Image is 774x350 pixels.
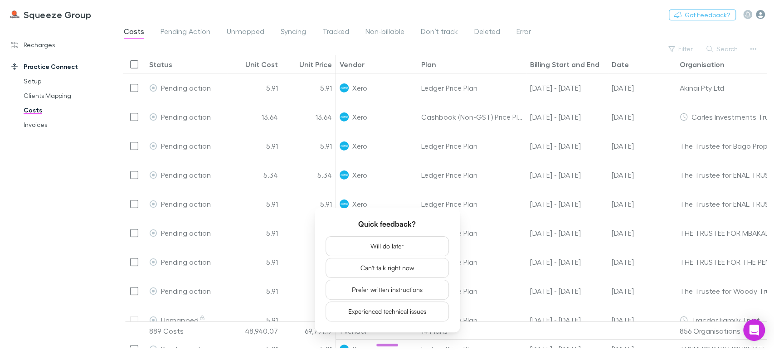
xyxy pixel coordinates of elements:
[227,102,282,131] div: 13.64
[418,248,526,277] div: Ledger Price Plan
[340,112,349,122] img: Xero's Logo
[418,322,526,340] div: 14 Plans
[227,160,282,190] div: 5.34
[664,44,698,54] button: Filter
[526,73,608,102] div: 23 Sep - 22 Oct 25
[281,27,306,39] span: Syncing
[526,131,608,160] div: 23 Sep - 22 Oct 25
[474,27,500,39] span: Deleted
[15,74,122,88] a: Setup
[526,160,608,190] div: 26 Aug - 22 Sep 25
[161,112,211,121] span: Pending action
[352,131,367,160] span: Xero
[352,102,367,131] span: Xero
[340,141,349,151] img: Xero's Logo
[530,60,599,69] div: Billing Start and End
[282,73,336,102] div: 5.91
[608,190,676,219] div: 23 Sep 2025
[421,60,436,69] div: Plan
[702,44,743,54] button: Search
[161,287,211,295] span: Pending action
[526,219,608,248] div: 23 Sep - 22 Oct 25
[124,27,144,39] span: Costs
[352,160,367,189] span: Xero
[282,131,336,160] div: 5.91
[418,190,526,219] div: Ledger Price Plan
[418,219,526,248] div: Ledger Price Plan
[227,73,282,102] div: 5.91
[340,170,349,180] img: Xero's Logo
[340,60,365,69] div: Vendor
[608,219,676,248] div: 23 Sep 2025
[340,83,349,92] img: Xero's Logo
[161,258,211,266] span: Pending action
[15,88,122,103] a: Clients Mapping
[15,103,122,117] a: Costs
[608,73,676,102] div: 23 Sep 2025
[526,248,608,277] div: 23 Sep - 22 Oct 25
[282,306,336,335] div: 5.91
[418,73,526,102] div: Ledger Price Plan
[322,27,349,39] span: Tracked
[418,160,526,190] div: Ledger Price Plan
[161,199,211,208] span: Pending action
[691,316,760,324] span: Tracdar Family Trust
[15,117,122,132] a: Invoices
[608,131,676,160] div: 23 Sep 2025
[282,102,336,131] div: 13.64
[299,60,332,69] div: Unit Price
[227,131,282,160] div: 5.91
[24,9,91,20] h3: Squeeze Group
[282,219,336,248] div: 5.91
[608,102,676,131] div: 23 Sep 2025
[418,306,526,335] div: Ledger Price Plan
[418,131,526,160] div: Ledger Price Plan
[2,38,122,52] a: Recharges
[282,322,336,340] div: 69,791.19
[161,27,210,39] span: Pending Action
[421,27,458,39] span: Don’t track
[227,322,282,340] div: 48,940.07
[161,228,211,237] span: Pending action
[227,219,282,248] div: 5.91
[227,248,282,277] div: 5.91
[526,102,608,131] div: 23 Sep - 22 Oct 25
[282,248,336,277] div: 5.91
[608,277,676,306] div: 23 Sep 2025
[9,9,20,20] img: Squeeze Group's Logo
[418,277,526,306] div: Ledger Price Plan
[365,27,404,39] span: Non-billable
[161,141,211,150] span: Pending action
[146,322,227,340] div: 889 Costs
[227,306,282,335] div: 5.91
[352,73,367,102] span: Xero
[340,199,349,209] img: Xero's Logo
[608,160,676,190] div: 23 Sep 2025
[282,190,336,219] div: 5.91
[149,60,172,69] div: Status
[161,83,211,92] span: Pending action
[743,319,765,341] div: Open Intercom Messenger
[608,306,676,335] div: 23 Sep 2025
[245,60,278,69] div: Unit Cost
[227,277,282,306] div: 5.91
[612,60,629,69] div: Date
[526,306,608,335] div: 23 Sep - 22 Oct 25
[282,160,336,190] div: 5.34
[161,170,211,179] span: Pending action
[227,27,264,39] span: Unmapped
[282,277,336,306] div: 5.91
[516,27,531,39] span: Error
[418,102,526,131] div: Cashbook (Non-GST) Price Plan
[352,190,367,218] span: Xero
[669,10,736,20] button: Got Feedback?
[227,190,282,219] div: 5.91
[608,248,676,277] div: 23 Sep 2025
[526,277,608,306] div: 23 Sep - 22 Oct 25
[526,190,608,219] div: 23 Sep - 22 Oct 25
[2,59,122,74] a: Practice Connect
[161,316,206,324] span: Unmapped
[4,4,97,25] a: Squeeze Group
[680,60,725,69] div: Organisation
